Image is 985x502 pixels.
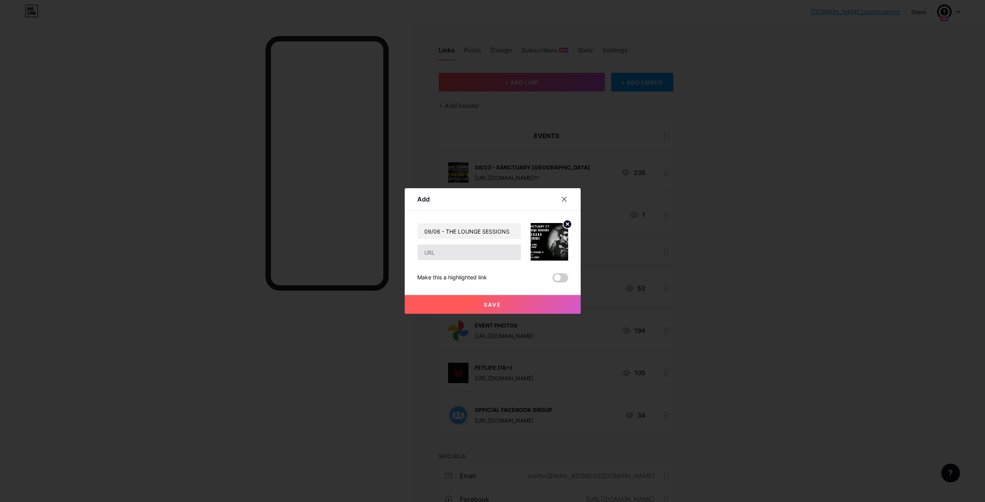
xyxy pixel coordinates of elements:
[417,194,430,204] div: Add
[405,295,581,314] button: Save
[531,223,568,261] img: link_thumbnail
[484,301,501,308] span: Save
[418,223,521,239] input: Title
[417,273,487,282] div: Make this a highlighted link
[418,245,521,260] input: URL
